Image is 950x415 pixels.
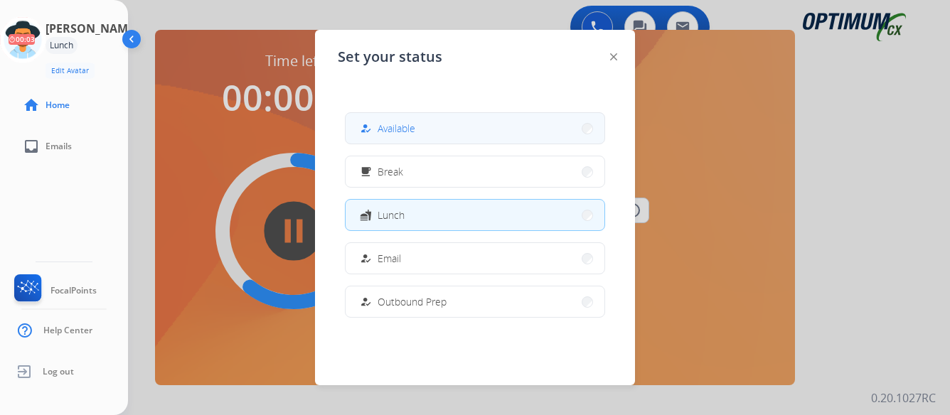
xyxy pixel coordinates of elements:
[346,243,604,274] button: Email
[360,166,372,178] mat-icon: free_breakfast
[871,389,936,406] p: 0.20.1027RC
[46,63,95,79] button: Edit Avatar
[43,325,92,336] span: Help Center
[23,97,40,114] mat-icon: home
[378,251,401,266] span: Email
[378,207,405,222] span: Lunch
[346,113,604,144] button: Available
[23,138,40,155] mat-icon: inbox
[378,294,447,309] span: Outbound Prep
[11,274,97,307] a: FocalPoints
[360,209,372,221] mat-icon: fastfood
[43,366,74,377] span: Log out
[378,121,415,136] span: Available
[360,252,372,264] mat-icon: how_to_reg
[338,47,442,67] span: Set your status
[360,122,372,134] mat-icon: how_to_reg
[50,285,97,296] span: FocalPoints
[346,286,604,317] button: Outbound Prep
[360,296,372,308] mat-icon: how_to_reg
[46,37,78,54] div: Lunch
[346,200,604,230] button: Lunch
[610,53,617,60] img: close-button
[46,99,70,111] span: Home
[346,156,604,187] button: Break
[46,20,138,37] h3: [PERSON_NAME]
[46,141,72,152] span: Emails
[378,164,403,179] span: Break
